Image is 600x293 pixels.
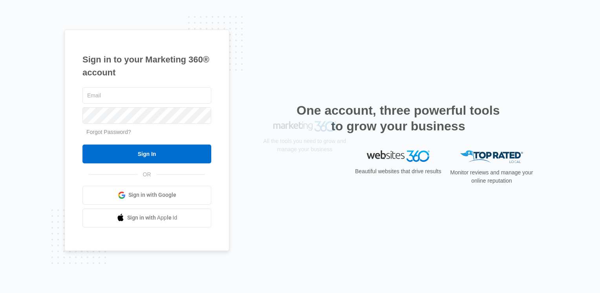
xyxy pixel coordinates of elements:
[294,103,502,134] h2: One account, three powerful tools to grow your business
[82,53,211,79] h1: Sign in to your Marketing 360® account
[82,145,211,163] input: Sign In
[127,214,177,222] span: Sign in with Apple Id
[261,167,349,183] p: All the tools you need to grow and manage your business
[128,191,176,199] span: Sign in with Google
[354,167,442,176] p: Beautiful websites that drive results
[448,168,536,185] p: Monitor reviews and manage your online reputation
[273,150,336,161] img: Marketing 360
[82,209,211,227] a: Sign in with Apple Id
[86,129,131,135] a: Forgot Password?
[367,150,430,162] img: Websites 360
[82,186,211,205] a: Sign in with Google
[460,150,523,163] img: Top Rated Local
[82,87,211,104] input: Email
[137,170,157,179] span: OR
